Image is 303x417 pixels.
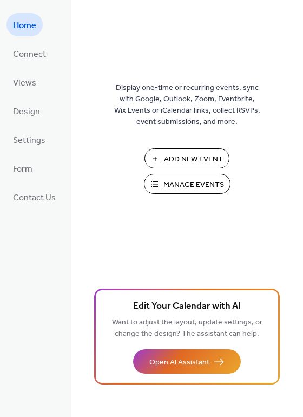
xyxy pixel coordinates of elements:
span: Contact Us [13,190,56,206]
a: Home [6,13,43,36]
span: Edit Your Calendar with AI [133,299,241,314]
span: Design [13,103,40,120]
span: Display one-time or recurring events, sync with Google, Outlook, Zoom, Eventbrite, Wix Events or ... [114,82,260,128]
span: Views [13,75,36,92]
span: Manage Events [163,179,224,191]
a: Connect [6,42,52,65]
button: Add New Event [144,148,229,168]
span: Form [13,161,32,178]
a: Form [6,157,39,180]
span: Connect [13,46,46,63]
span: Add New Event [164,154,223,165]
span: Open AI Assistant [149,357,209,368]
a: Design [6,99,47,122]
span: Want to adjust the layout, update settings, or change the design? The assistant can help. [112,315,262,341]
a: Contact Us [6,185,62,208]
a: Settings [6,128,52,151]
button: Manage Events [144,174,230,194]
span: Home [13,17,36,34]
button: Open AI Assistant [133,349,241,374]
a: Views [6,70,43,94]
span: Settings [13,132,45,149]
